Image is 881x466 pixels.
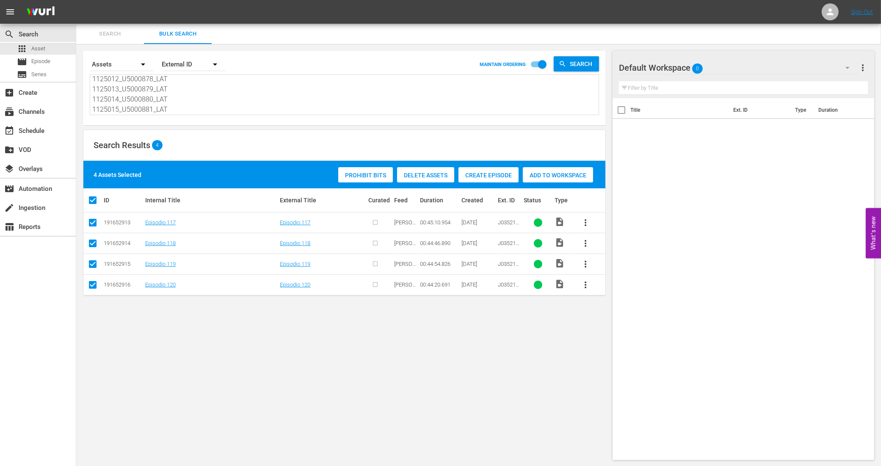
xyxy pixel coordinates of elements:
[555,279,565,289] span: Video
[280,261,310,267] a: Episodio 119
[555,197,573,204] div: Type
[523,172,593,179] span: Add to Workspace
[394,240,416,259] span: [PERSON_NAME] Realidad
[394,281,416,301] span: [PERSON_NAME] Realidad
[581,280,591,290] span: more_vert
[162,52,225,76] div: External ID
[145,219,176,226] a: Episodio 117
[581,259,591,269] span: more_vert
[31,44,45,53] span: Asset
[152,142,163,148] span: 4
[4,126,14,136] span: Schedule
[728,98,790,122] th: Ext. ID
[280,219,310,226] a: Episodio 117
[555,237,565,248] span: Video
[566,56,599,72] span: Search
[338,167,393,182] button: Prohibit Bits
[461,281,495,288] div: [DATE]
[4,145,14,155] span: VOD
[858,63,868,73] span: more_vert
[420,219,459,226] div: 00:45:10.954
[17,69,27,80] span: Series
[498,261,519,273] span: J0352111119
[576,254,596,274] button: more_vert
[31,57,50,66] span: Episode
[866,208,881,258] button: Open Feedback Widget
[149,29,207,39] span: Bulk Search
[461,219,495,226] div: [DATE]
[458,172,519,179] span: Create Episode
[4,164,14,174] span: Overlays
[4,203,14,213] span: Ingestion
[280,281,310,288] a: Episodio 120
[104,219,143,226] div: 191652913
[20,2,61,22] img: ans4CAIJ8jUAAAAAAAAAAAAAAAAAAAAAAAAgQb4GAAAAAAAAAAAAAAAAAAAAAAAAJMjXAAAAAAAAAAAAAAAAAAAAAAAAgAT5G...
[420,261,459,267] div: 00:44:54.826
[280,240,310,246] a: Episodio 118
[397,172,454,179] span: Delete Assets
[420,240,459,246] div: 00:44:46.890
[858,58,868,78] button: more_vert
[813,98,864,122] th: Duration
[4,107,14,117] span: Channels
[394,197,417,204] div: Feed
[498,240,519,253] span: J0352111118
[498,197,521,204] div: Ext. ID
[5,7,15,17] span: menu
[420,197,459,204] div: Duration
[94,171,141,179] div: 4 Assets Selected
[498,281,519,294] span: J0352111120
[31,70,47,79] span: Series
[145,240,176,246] a: Episodio 118
[458,167,519,182] button: Create Episode
[619,56,858,80] div: Default Workspace
[576,212,596,233] button: more_vert
[523,167,593,182] button: Add to Workspace
[145,281,176,288] a: Episodio 120
[576,275,596,295] button: more_vert
[145,261,176,267] a: Episodio 119
[104,240,143,246] div: 191652914
[17,44,27,54] span: apps
[4,222,14,232] span: table_chart
[461,240,495,246] div: [DATE]
[524,197,552,204] div: Status
[280,197,365,204] div: External Title
[397,167,454,182] button: Delete Assets
[81,29,139,39] span: Search
[90,52,153,76] div: Assets
[555,258,565,268] span: Video
[692,60,703,77] span: 0
[581,238,591,248] span: more_vert
[338,172,393,179] span: Prohibit Bits
[17,57,27,67] span: Episode
[104,197,143,204] div: ID
[498,219,519,232] span: J0352111117
[851,8,873,15] a: Sign Out
[4,88,14,98] span: Create
[394,219,416,238] span: [PERSON_NAME] Realidad
[4,184,14,194] span: movie_filter
[104,261,143,267] div: 191652915
[581,218,591,228] span: more_vert
[461,197,495,204] div: Created
[4,29,14,39] span: Search
[104,281,143,288] div: 191652916
[555,217,565,227] span: Video
[394,261,416,280] span: [PERSON_NAME] Realidad
[368,197,392,204] div: Curated
[554,56,599,72] button: Search
[630,98,728,122] th: Title
[576,233,596,254] button: more_vert
[92,76,599,115] textarea: 1125012_U5000878_LAT 1125013_U5000879_LAT 1125014_U5000880_LAT 1125015_U5000881_LAT
[461,261,495,267] div: [DATE]
[94,140,150,150] span: Search Results
[420,281,459,288] div: 00:44:20.691
[145,197,277,204] div: Internal Title
[480,62,526,67] p: MAINTAIN ORDERING
[790,98,813,122] th: Type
